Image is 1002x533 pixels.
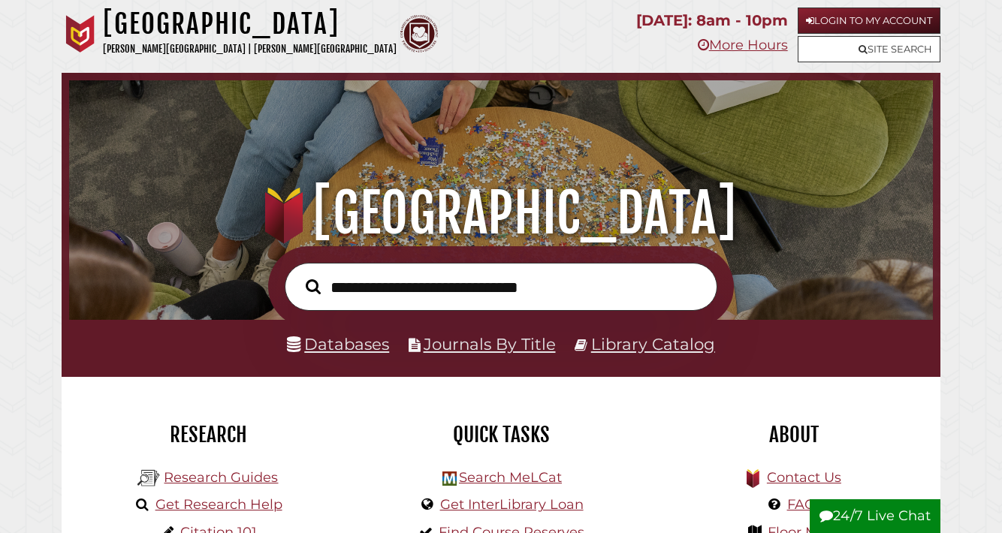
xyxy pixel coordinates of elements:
a: Site Search [798,36,940,62]
a: Library Catalog [591,334,715,354]
img: Hekman Library Logo [442,471,457,486]
a: Login to My Account [798,8,940,34]
img: Calvin University [62,15,99,53]
h2: Quick Tasks [366,422,636,447]
h2: Research [73,422,343,447]
p: [PERSON_NAME][GEOGRAPHIC_DATA] | [PERSON_NAME][GEOGRAPHIC_DATA] [103,41,397,58]
a: Get Research Help [155,496,282,513]
a: Journals By Title [424,334,556,354]
button: Search [298,275,328,297]
a: Research Guides [164,469,278,486]
a: Get InterLibrary Loan [440,496,584,513]
h1: [GEOGRAPHIC_DATA] [103,8,397,41]
p: [DATE]: 8am - 10pm [636,8,788,34]
img: Hekman Library Logo [137,467,160,489]
h1: [GEOGRAPHIC_DATA] [84,180,918,246]
h2: About [659,422,929,447]
img: Calvin Theological Seminary [400,15,438,53]
a: FAQs [787,496,822,513]
a: Contact Us [767,469,841,486]
a: More Hours [698,37,788,53]
i: Search [306,279,321,294]
a: Databases [287,334,389,354]
a: Search MeLCat [459,469,562,486]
